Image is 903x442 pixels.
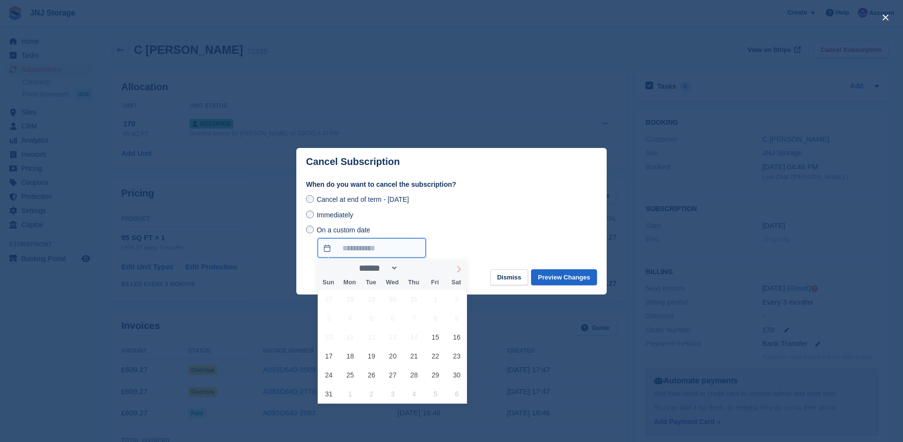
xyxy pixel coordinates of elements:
button: Preview Changes [531,269,597,285]
span: July 30, 2025 [383,290,402,309]
span: September 1, 2025 [340,384,359,403]
input: Year [398,263,429,273]
button: Dismiss [490,269,528,285]
span: Tue [360,279,382,286]
span: August 17, 2025 [319,346,338,365]
span: Immediately [317,211,353,219]
span: August 19, 2025 [362,346,381,365]
span: September 4, 2025 [404,384,423,403]
span: August 10, 2025 [319,327,338,346]
span: Thu [403,279,424,286]
span: August 5, 2025 [362,309,381,327]
span: Wed [382,279,403,286]
span: August 24, 2025 [319,365,338,384]
span: August 7, 2025 [404,309,423,327]
span: August 11, 2025 [340,327,359,346]
span: August 14, 2025 [404,327,423,346]
span: August 8, 2025 [426,309,445,327]
label: When do you want to cancel the subscription? [306,180,597,190]
span: Sun [318,279,339,286]
span: August 9, 2025 [447,309,466,327]
span: August 25, 2025 [340,365,359,384]
span: On a custom date [317,226,371,234]
span: July 28, 2025 [340,290,359,309]
span: July 31, 2025 [404,290,423,309]
span: August 31, 2025 [319,384,338,403]
span: August 13, 2025 [383,327,402,346]
span: August 22, 2025 [426,346,445,365]
span: August 23, 2025 [447,346,466,365]
span: August 28, 2025 [404,365,423,384]
span: September 2, 2025 [362,384,381,403]
input: Cancel at end of term - [DATE] [306,195,314,203]
span: Sat [446,279,467,286]
span: July 27, 2025 [319,290,338,309]
span: August 3, 2025 [319,309,338,327]
span: Mon [339,279,360,286]
span: September 5, 2025 [426,384,445,403]
span: August 2, 2025 [447,290,466,309]
input: On a custom date [318,238,426,258]
span: August 1, 2025 [426,290,445,309]
span: August 27, 2025 [383,365,402,384]
span: August 16, 2025 [447,327,466,346]
span: August 15, 2025 [426,327,445,346]
select: Month [356,263,399,273]
button: close [878,10,893,25]
span: July 29, 2025 [362,290,381,309]
span: August 18, 2025 [340,346,359,365]
span: Fri [424,279,446,286]
span: Cancel at end of term - [DATE] [317,196,409,203]
input: On a custom date [306,226,314,233]
input: Immediately [306,211,314,218]
span: August 4, 2025 [340,309,359,327]
span: August 20, 2025 [383,346,402,365]
span: August 26, 2025 [362,365,381,384]
span: September 6, 2025 [447,384,466,403]
p: Cancel Subscription [306,156,400,167]
span: August 29, 2025 [426,365,445,384]
span: September 3, 2025 [383,384,402,403]
span: August 21, 2025 [404,346,423,365]
span: August 12, 2025 [362,327,381,346]
span: August 6, 2025 [383,309,402,327]
span: August 30, 2025 [447,365,466,384]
